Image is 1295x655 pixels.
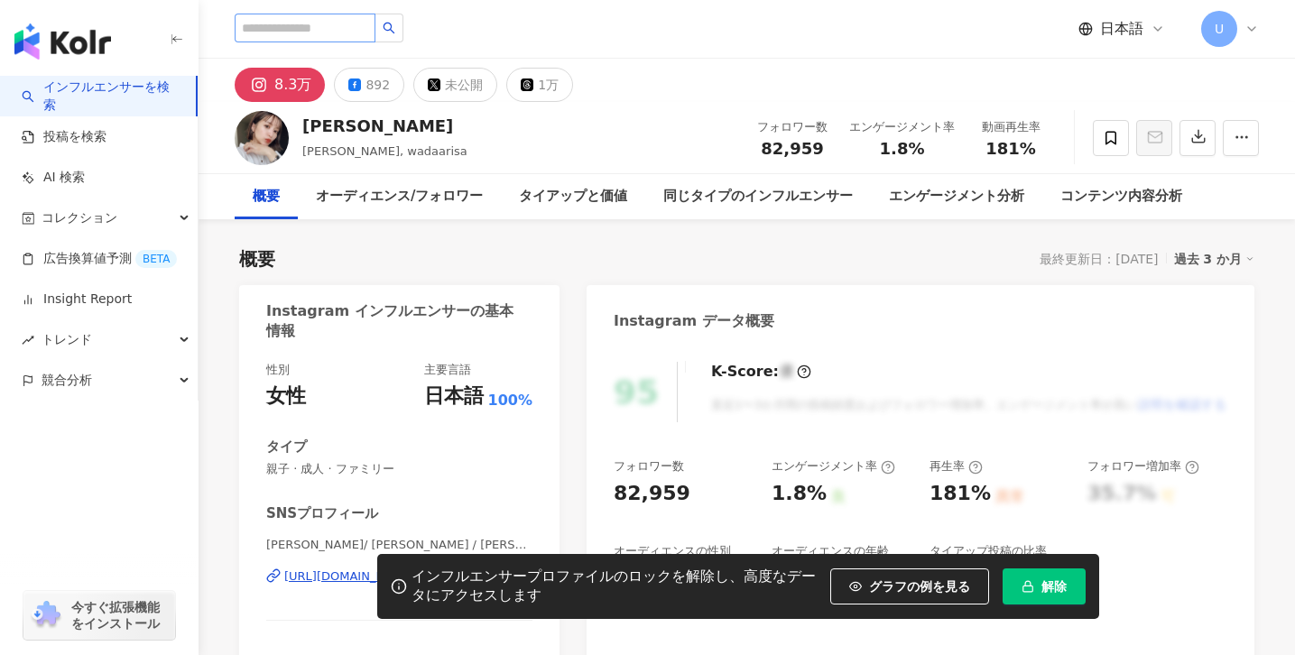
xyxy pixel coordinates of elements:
a: chrome extension今すぐ拡張機能をインストール [23,591,175,640]
div: K-Score : [711,362,811,382]
div: 1.8% [772,480,827,508]
div: Instagram データ概要 [614,311,774,331]
div: フォロワー数 [757,118,828,136]
div: タイプ [266,438,307,457]
div: 82,959 [614,480,690,508]
div: コンテンツ内容分析 [1060,186,1182,208]
button: 1万 [506,68,573,102]
span: 今すぐ拡張機能をインストール [71,599,170,632]
a: AI 検索 [22,169,85,187]
div: SNSプロフィール [266,504,378,523]
div: 主要言語 [424,362,471,378]
div: 概要 [253,186,280,208]
span: [PERSON_NAME], wadaarisa [302,144,467,158]
a: 投稿を検索 [22,128,106,146]
div: 概要 [239,246,275,272]
img: KOL Avatar [235,111,289,165]
span: 82,959 [761,139,823,158]
div: フォロワー増加率 [1087,458,1199,475]
div: 最終更新日：[DATE] [1040,252,1158,266]
span: [PERSON_NAME]/ [PERSON_NAME] / [PERSON_NAME]姉妹ママ | [PERSON_NAME] [266,537,532,553]
div: 1万 [538,72,559,97]
div: 181% [930,480,991,508]
div: 再生率 [930,458,983,475]
a: Insight Report [22,291,132,309]
div: 過去 3 か月 [1174,247,1255,271]
div: 性別 [266,362,290,378]
div: オーディエンスの年齢 [772,543,889,559]
div: オーディエンス/フォロワー [316,186,483,208]
div: インフルエンサープロファイルのロックを解除し、高度なデータにアクセスします [412,567,821,605]
img: logo [14,23,111,60]
span: コレクション [42,198,117,238]
div: 同じタイプのインフルエンサー [663,186,853,208]
button: 892 [334,68,404,102]
a: searchインフルエンサーを検索 [22,78,181,114]
span: 181% [985,140,1036,158]
div: 女性 [266,383,306,411]
div: エンゲージメント率 [772,458,895,475]
div: 8.3万 [274,72,311,97]
span: 日本語 [1100,19,1143,39]
button: グラフの例を見る [830,568,989,604]
div: オーディエンスの性別 [614,543,731,559]
span: 1.8% [880,140,925,158]
div: タイアップ投稿の比率 [930,543,1047,559]
span: U [1215,19,1224,39]
div: 892 [365,72,390,97]
span: トレンド [42,319,92,360]
span: search [383,22,395,34]
div: [PERSON_NAME] [302,115,467,137]
span: rise [22,334,34,346]
div: フォロワー数 [614,458,684,475]
span: 100% [488,391,532,411]
img: chrome extension [29,601,63,630]
button: 8.3万 [235,68,325,102]
button: 解除 [1003,568,1086,604]
div: 動画再生率 [976,118,1045,136]
div: エンゲージメント分析 [889,186,1024,208]
a: 広告換算値予測BETA [22,250,177,268]
span: 競合分析 [42,360,92,401]
button: 未公開 [413,68,497,102]
div: タイアップと価値 [519,186,627,208]
span: グラフの例を見る [869,579,970,594]
span: 解除 [1041,579,1067,594]
div: 日本語 [424,383,484,411]
div: エンゲージメント率 [849,118,955,136]
div: Instagram インフルエンサーの基本情報 [266,301,523,342]
span: 親子 · 成人 · ファミリー [266,461,532,477]
div: 未公開 [445,72,483,97]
